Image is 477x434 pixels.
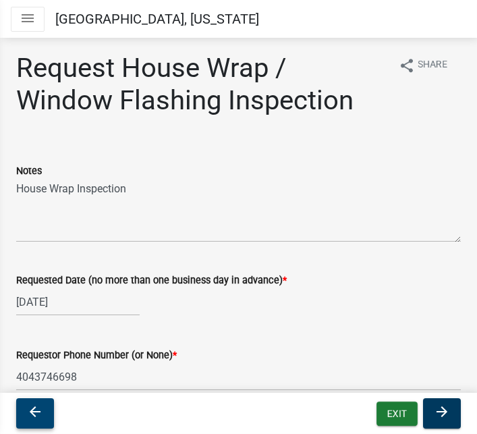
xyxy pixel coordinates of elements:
label: Notes [16,167,42,176]
button: arrow_forward [423,398,461,429]
span: Share [418,57,447,74]
h1: Request House Wrap / Window Flashing Inspection [16,52,388,117]
input: mm/dd/yyyy [16,288,140,316]
label: Requested Date (no more than one business day in advance) [16,276,287,286]
button: menu [11,7,45,32]
a: [GEOGRAPHIC_DATA], [US_STATE] [55,5,259,32]
label: Requestor Phone Number (or None) [16,351,177,360]
i: menu [20,10,36,26]
i: share [399,57,415,74]
button: Exit [376,402,418,426]
button: arrow_back [16,398,54,429]
i: arrow_back [27,404,43,420]
i: arrow_forward [434,404,450,420]
button: shareShare [388,52,458,78]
